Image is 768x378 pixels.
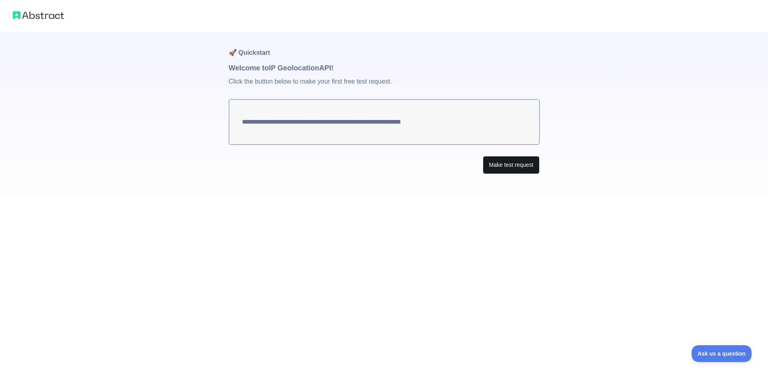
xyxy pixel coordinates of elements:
p: Click the button below to make your first free test request. [229,74,540,99]
h1: 🚀 Quickstart [229,32,540,62]
h1: Welcome to IP Geolocation API! [229,62,540,74]
button: Make test request [483,156,539,174]
img: Abstract logo [13,10,64,21]
iframe: Toggle Customer Support [692,345,752,362]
